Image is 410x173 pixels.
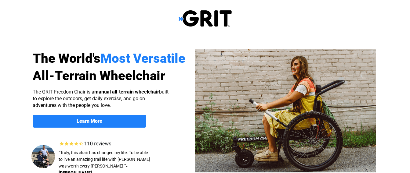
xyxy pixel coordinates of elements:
strong: manual all-terrain wheelchair [94,89,159,95]
span: All-Terrain Wheelchair [33,68,165,83]
span: The GRIT Freedom Chair is a built to explore the outdoors, get daily exercise, and go on adventur... [33,89,169,108]
span: “Truly, this chair has changed my life. To be able to live an amazing trail life with [PERSON_NAM... [59,150,150,168]
span: The World's [33,51,100,66]
span: Most Versatile [100,51,185,66]
strong: Learn More [77,118,102,124]
a: Learn More [33,115,146,128]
